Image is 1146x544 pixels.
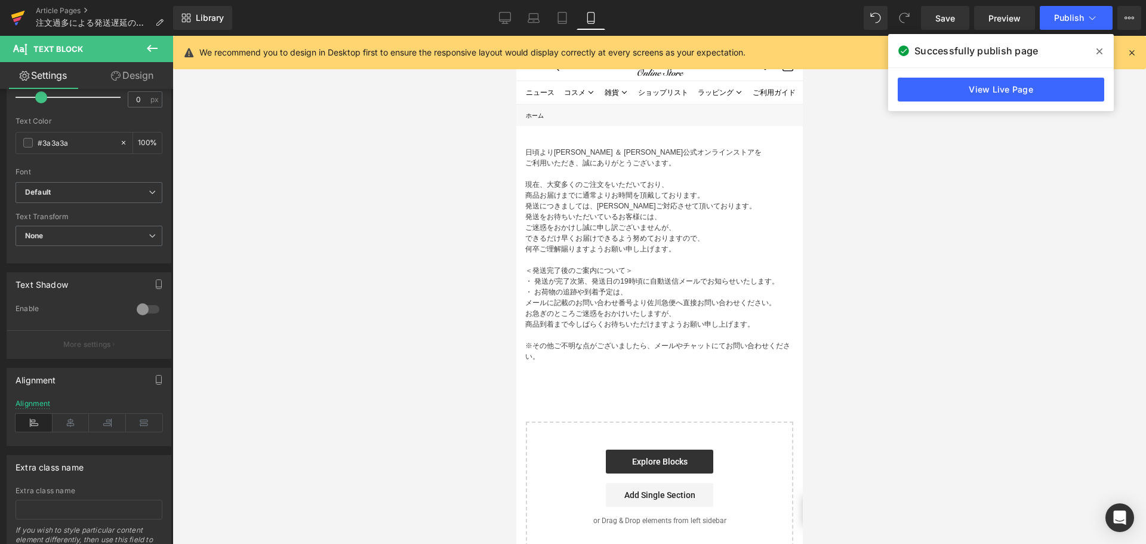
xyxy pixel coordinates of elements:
p: 発送につきましては、[PERSON_NAME]ご対応させて頂いております。 [9,165,278,176]
a: ホーム [10,76,27,83]
p: ＜発送完了後のご案内について＞ [9,229,278,240]
p: 商品お届けまでに通常よりお時間を頂戴しております。 [9,154,278,165]
p: メールに記載のお問い合わせ番号より佐川急便へ直接お問い合わせください。 [9,262,278,272]
summary: コスメ [43,45,84,69]
div: % [133,133,162,153]
a: Preview [974,6,1035,30]
p: ご利用いただき、 [9,122,278,133]
span: Save [935,12,955,24]
span: px [150,96,161,103]
span: Text Block [33,44,83,54]
span: Library [196,13,224,23]
p: More settings [63,339,111,350]
a: Explore Blocks [90,414,197,438]
div: Alignment [16,368,56,385]
span: 発送日の19時頃に自動送信メールでお知らせいたします。 [75,241,262,250]
a: Tablet [548,6,577,30]
a: Add Single Section [90,447,197,471]
i: Default [25,188,51,198]
span: Publish [1054,13,1084,23]
p: できるだけ早くお届けできるよう努めておりますので、 [9,197,278,208]
p: 何卒ご理解賜りますようお願い申し上げます。 [9,208,278,219]
a: Article Pages [36,6,173,16]
a: ショップリスト [117,45,177,69]
p: 発送をお待ちいただいているお客様には、 [9,176,278,186]
span: Preview [988,12,1021,24]
a: New Library [173,6,232,30]
summary: ラッピング [177,45,232,69]
div: Open Intercom Messenger [1105,503,1134,532]
p: [DATE]23:59まで送料無料※サンプルのみは送料500円（税込） [58,2,228,13]
span: 誠にありがとうございます。 [66,123,159,131]
a: ニュース [5,45,43,69]
b: None [25,231,44,240]
a: ご利用ガイド [232,45,284,69]
a: PAUL & JOEについて [284,45,363,69]
p: ※その他ご不明な点がございましたら、メールやチャットにてお問い合わせください。 [9,305,278,326]
p: ・ 発送が完了次第、 [9,240,278,251]
div: Extra class name [16,487,162,495]
a: Design [89,62,175,89]
p: 日頃より[PERSON_NAME] ＆ [PERSON_NAME]公式オンラインストアを [9,111,278,122]
div: Enable [16,304,125,316]
div: Extra class name [16,456,84,472]
p: ・ お荷物の追跡や到着予定は、 [9,251,278,262]
div: Text Transform [16,213,162,221]
div: Text Color [16,117,162,125]
summary: 雑貨 [84,45,117,69]
p: or Drag & Drop elements from left sidebar [29,481,258,489]
div: Font [16,168,162,176]
button: Redo [892,6,916,30]
nav: セカンダリナビゲーション [234,23,286,35]
a: Laptop [519,6,548,30]
button: More [1117,6,1141,30]
a: Desktop [491,6,519,30]
p: 現在、大変多くのご注文をいただいており、 [9,143,278,154]
button: More settings [7,330,171,358]
a: View Live Page [898,78,1104,102]
div: Text Shadow [16,273,68,290]
button: Undo [864,6,888,30]
p: お急ぎのところご迷惑をおかけいたしますが、 [9,272,278,283]
span: 注文過多による発送遅延のお知らせ [36,18,150,27]
button: Publish [1040,6,1113,30]
span: Successfully publish page [914,44,1038,58]
p: 商品到着まで今しばらくお待ちいただけますようお願い申し上げます。 [9,283,278,294]
div: Alignment [16,399,51,408]
p: We recommend you to design in Desktop first to ensure the responsive layout would display correct... [199,46,745,59]
input: Color [38,136,114,149]
a: Mobile [577,6,605,30]
p: ご迷惑をおかけし誠に申し訳ございませんが、 [9,186,278,197]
